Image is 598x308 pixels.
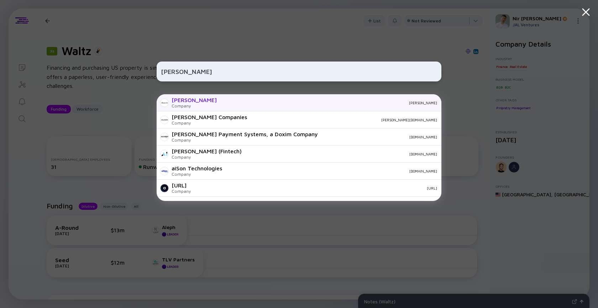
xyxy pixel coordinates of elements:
div: [PERSON_NAME] Payment Systems, a Doxim Company [172,131,318,137]
div: Company [172,171,222,177]
input: Search Company or Investor... [161,65,437,78]
div: [PERSON_NAME] [222,101,437,105]
div: [URL] [172,182,191,188]
div: Company [172,120,247,126]
div: Company [172,188,191,194]
div: [PERSON_NAME][DOMAIN_NAME] [253,118,437,122]
div: Company [172,137,318,143]
div: [DOMAIN_NAME] [324,135,437,139]
div: aiSon Technologies [172,165,222,171]
div: [DOMAIN_NAME] [228,169,437,173]
div: [PERSON_NAME] Companies [172,114,247,120]
div: [DOMAIN_NAME] [247,152,437,156]
div: Company [172,154,242,160]
div: [PERSON_NAME] (Fintech) [172,148,242,154]
div: Company [172,103,217,108]
div: [URL] [196,186,437,190]
div: [PERSON_NAME] [172,97,217,103]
